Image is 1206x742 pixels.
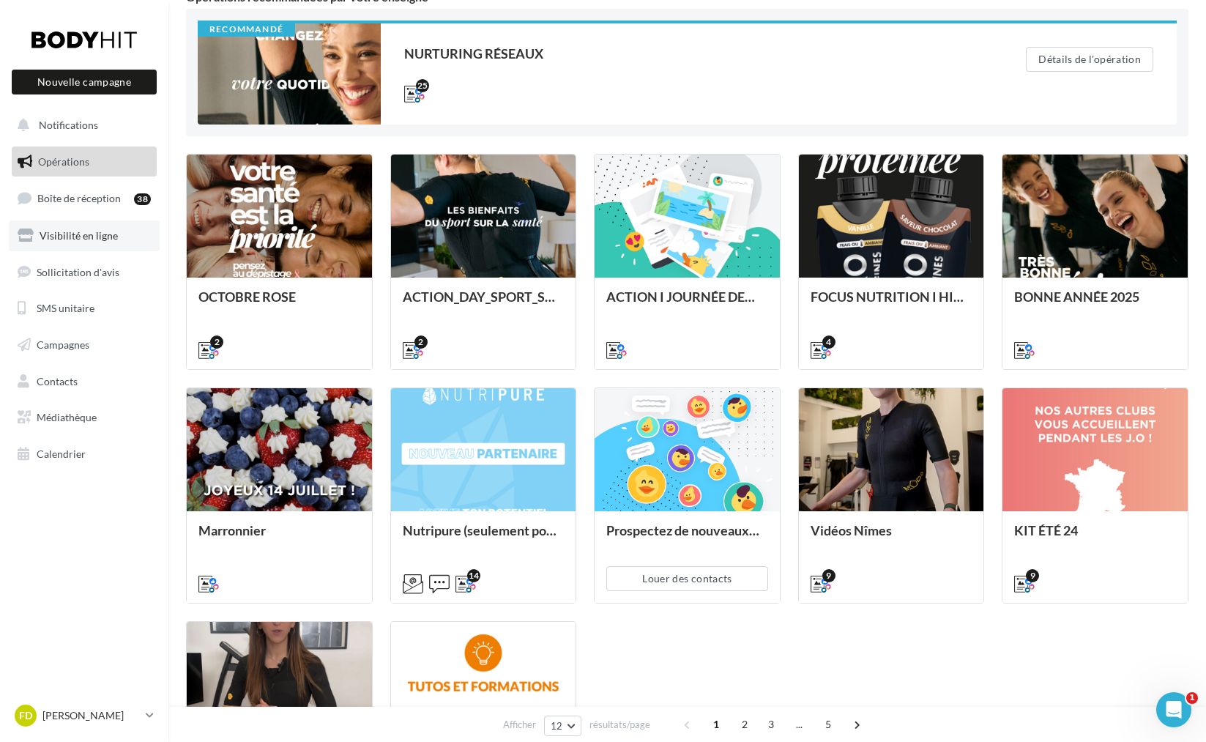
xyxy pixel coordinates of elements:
div: BONNE ANNÉE 2025 [1014,289,1176,319]
button: Notifications [9,110,154,141]
a: Calendrier [9,439,160,470]
div: 38 [134,193,151,205]
button: Détails de l'opération [1026,47,1153,72]
div: 2 [210,335,223,349]
a: Sollicitation d'avis [9,257,160,288]
div: Marronnier [198,523,360,552]
span: Boîte de réception [37,192,121,204]
span: Campagnes [37,338,89,351]
span: Visibilité en ligne [40,229,118,242]
span: Contacts [37,375,78,387]
span: 1 [704,713,728,736]
div: 2 [414,335,428,349]
span: 1 [1186,692,1198,704]
span: Sollicitation d'avis [37,265,119,278]
span: Afficher [503,718,536,732]
span: Notifications [39,119,98,131]
a: Médiathèque [9,402,160,433]
span: SMS unitaire [37,302,94,314]
div: KIT ÉTÉ 24 [1014,523,1176,552]
div: NURTURING RÉSEAUX [404,47,967,60]
a: Opérations [9,146,160,177]
div: Prospectez de nouveaux contacts [606,523,768,552]
p: [PERSON_NAME] [42,708,140,723]
div: 9 [1026,569,1039,582]
a: Boîte de réception38 [9,182,160,214]
button: 12 [544,716,581,736]
span: Médiathèque [37,411,97,423]
span: Calendrier [37,448,86,460]
a: FD [PERSON_NAME] [12,702,157,730]
div: FOCUS NUTRITION I HIPRO [811,289,972,319]
div: OCTOBRE ROSE [198,289,360,319]
a: SMS unitaire [9,293,160,324]
a: Campagnes [9,330,160,360]
span: ... [788,713,811,736]
button: Louer des contacts [606,566,768,591]
div: ACTION I JOURNÉE DES DROITS DES FEMMES [606,289,768,319]
div: Vidéos Nîmes [811,523,972,552]
div: 4 [822,335,835,349]
iframe: Intercom live chat [1156,692,1191,727]
a: Contacts [9,366,160,397]
span: 5 [816,713,840,736]
div: 25 [416,79,429,92]
a: Visibilité en ligne [9,220,160,251]
span: FD [19,708,32,723]
span: résultats/page [589,718,650,732]
div: 14 [467,569,480,582]
span: Opérations [38,155,89,168]
div: 9 [822,569,835,582]
span: 3 [759,713,783,736]
span: 12 [551,720,563,732]
div: ACTION_DAY_SPORT_SANTÉ [403,289,565,319]
button: Nouvelle campagne [12,70,157,94]
span: 2 [733,713,756,736]
div: Nutripure (seulement pour les clubs test) [403,523,565,552]
div: Recommandé [198,23,295,37]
